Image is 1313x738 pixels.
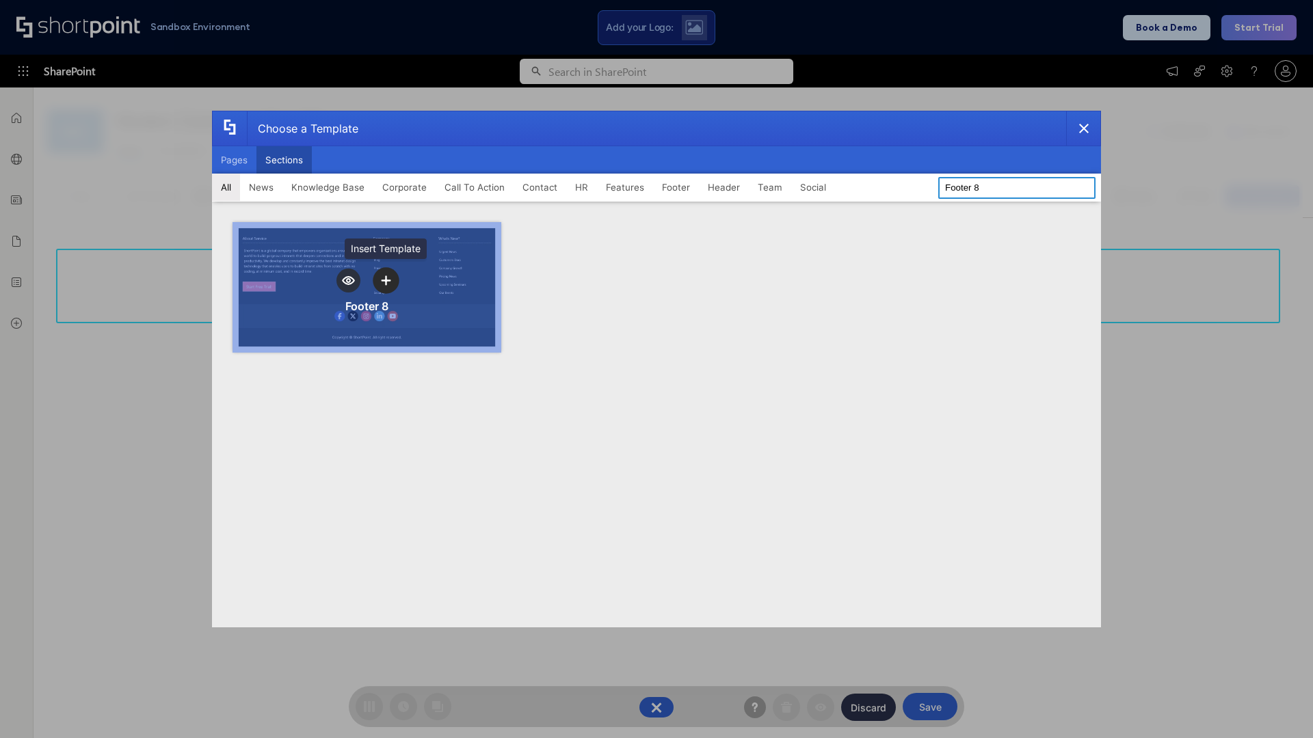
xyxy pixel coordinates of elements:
[699,174,749,201] button: Header
[749,174,791,201] button: Team
[1245,672,1313,738] iframe: Chat Widget
[247,111,358,146] div: Choose a Template
[345,299,388,313] div: Footer 8
[791,174,835,201] button: Social
[514,174,566,201] button: Contact
[240,174,282,201] button: News
[597,174,653,201] button: Features
[566,174,597,201] button: HR
[373,174,436,201] button: Corporate
[436,174,514,201] button: Call To Action
[212,146,256,174] button: Pages
[212,111,1101,627] div: template selector
[212,174,240,201] button: All
[653,174,699,201] button: Footer
[938,177,1096,199] input: Search
[282,174,373,201] button: Knowledge Base
[256,146,312,174] button: Sections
